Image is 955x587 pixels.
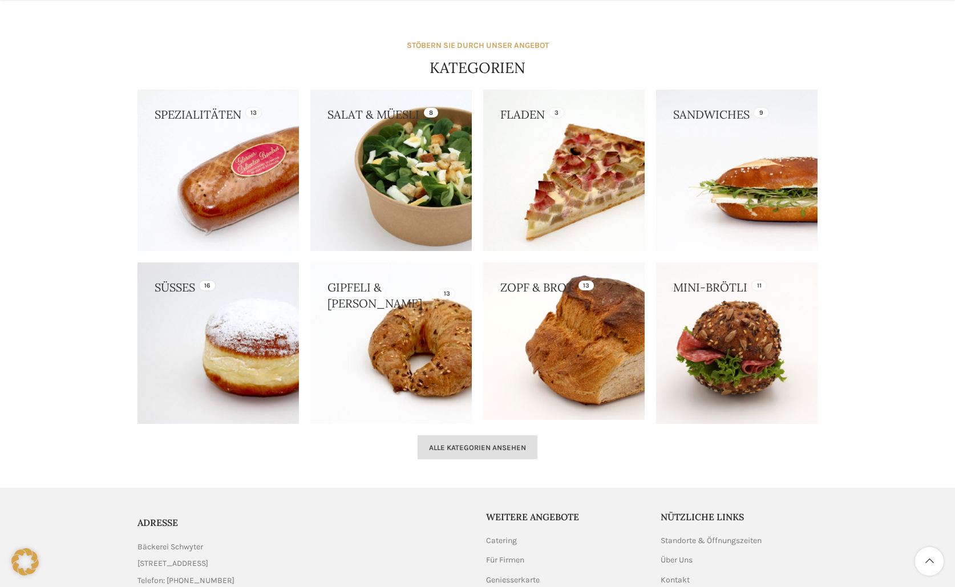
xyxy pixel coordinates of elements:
[418,435,537,459] a: Alle Kategorien ansehen
[661,554,694,566] a: Über Uns
[137,541,203,553] span: Bäckerei Schwyter
[486,554,525,566] a: Für Firmen
[486,574,541,586] a: Geniesserkarte
[407,39,549,52] div: STÖBERN SIE DURCH UNSER ANGEBOT
[661,535,763,546] a: Standorte & Öffnungszeiten
[430,58,525,78] h4: KATEGORIEN
[137,574,469,587] a: List item link
[915,547,944,576] a: Scroll to top button
[486,511,644,523] h5: Weitere Angebote
[661,511,818,523] h5: Nützliche Links
[137,557,208,570] span: [STREET_ADDRESS]
[429,443,526,452] span: Alle Kategorien ansehen
[661,574,691,586] a: Kontakt
[137,517,178,528] span: ADRESSE
[486,535,518,546] a: Catering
